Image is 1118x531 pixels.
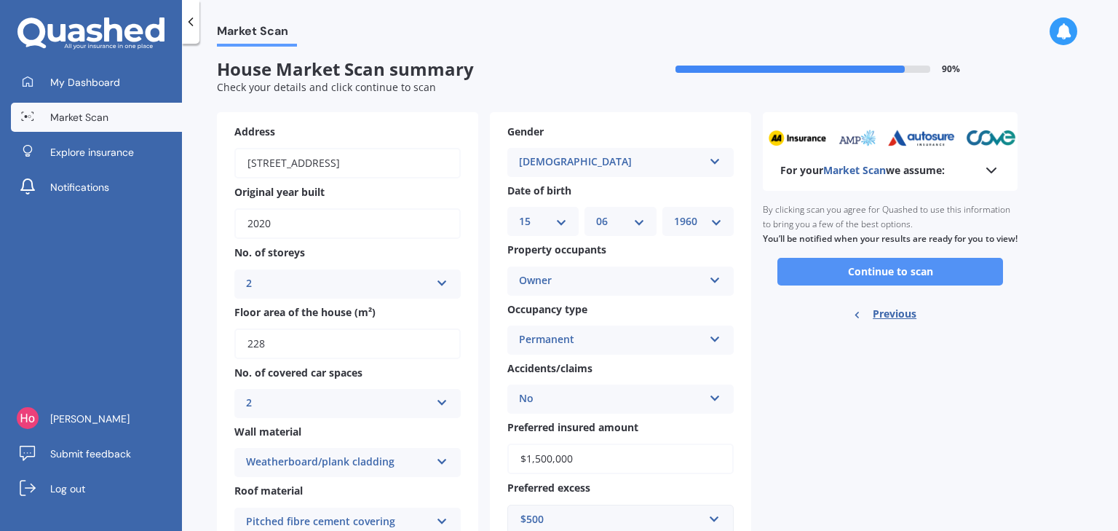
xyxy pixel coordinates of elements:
span: Market Scan [823,163,886,177]
div: 2 [246,395,430,412]
span: No. of covered car spaces [234,366,362,379]
span: No. of storeys [234,246,305,260]
input: Enter floor area [234,329,461,359]
span: Market Scan [50,110,108,125]
img: cove_sm.webp [841,130,891,146]
div: $500 [520,511,703,527]
div: Weatherboard/plank cladding [246,454,430,471]
a: Explore insurance [11,138,182,167]
span: Log out [50,481,85,496]
span: Preferred excess [507,481,590,495]
a: My Dashboard [11,68,182,97]
span: House Market Scan summary [217,59,617,80]
span: Notifications [50,180,109,194]
span: Date of birth [507,184,571,197]
span: 90 % [942,64,960,74]
span: Explore insurance [50,145,134,160]
a: [PERSON_NAME] [11,404,182,433]
span: [PERSON_NAME] [50,412,130,426]
span: Occupancy type [507,302,587,316]
span: Preferred insured amount [507,420,638,434]
span: Submit feedback [50,447,131,461]
span: Original year built [234,185,325,199]
span: My Dashboard [50,75,120,90]
span: Address [234,125,275,138]
button: Continue to scan [777,258,1003,286]
div: [DEMOGRAPHIC_DATA] [519,154,703,171]
span: Accidents/claims [507,361,592,375]
div: By clicking scan you agree for Quashed to use this information to bring you a few of the best opt... [763,191,1018,258]
img: assurant_sm.webp [955,130,1035,146]
div: No [519,390,703,408]
span: Property occupants [507,243,606,257]
b: For your we assume: [780,163,945,178]
span: Wall material [234,425,301,438]
div: Owner [519,272,703,290]
a: Submit feedback [11,439,182,468]
span: Market Scan [217,24,297,44]
span: Roof material [234,484,303,498]
a: Log out [11,474,182,503]
span: Gender [507,125,544,138]
img: autosure_sm.webp [762,130,830,146]
a: Notifications [11,173,182,202]
div: Pitched fibre cement covering [246,514,430,531]
b: You’ll be notified when your results are ready for you to view! [763,232,1018,245]
img: ACg8ocLCQ4jNV5vnuzT3uhbNihuoaAFdPftxqGMM43kYFOY-2i6dQA=s96-c [17,407,39,429]
span: Check your details and click continue to scan [217,80,436,94]
span: Floor area of the house (m²) [234,305,376,319]
div: Permanent [519,331,703,349]
a: Market Scan [11,103,182,132]
div: 2 [246,275,430,293]
img: tower_sm.png [901,130,944,146]
span: Previous [873,303,916,325]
